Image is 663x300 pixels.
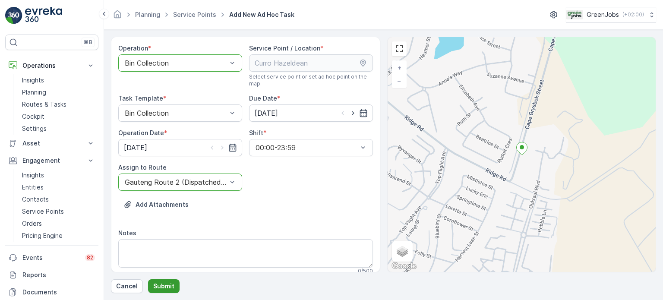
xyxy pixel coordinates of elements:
[393,61,406,74] a: Zoom In
[22,288,95,297] p: Documents
[19,193,98,205] a: Contacts
[22,61,81,70] p: Operations
[5,266,98,284] a: Reports
[19,181,98,193] a: Entities
[22,271,95,279] p: Reports
[19,111,98,123] a: Cockpit
[587,10,619,19] p: GreenJobs
[173,11,216,18] a: Service Points
[136,200,189,209] p: Add Attachments
[622,11,644,18] p: ( +02:00 )
[22,76,44,85] p: Insights
[118,198,194,212] button: Upload File
[249,104,373,122] input: dd/mm/yyyy
[249,95,277,102] label: Due Date
[5,57,98,74] button: Operations
[19,86,98,98] a: Planning
[5,7,22,24] img: logo
[153,282,174,291] p: Submit
[22,207,64,216] p: Service Points
[116,282,138,291] p: Cancel
[22,100,66,109] p: Routes & Tasks
[22,139,81,148] p: Asset
[5,249,98,266] a: Events82
[87,254,93,261] p: 82
[249,44,320,52] label: Service Point / Location
[358,268,373,275] p: 0 / 500
[118,164,167,171] label: Assign to Route
[22,124,47,133] p: Settings
[22,195,49,204] p: Contacts
[5,135,98,152] button: Asset
[19,169,98,181] a: Insights
[393,242,412,261] a: Layers
[22,253,80,262] p: Events
[113,13,122,20] a: Homepage
[249,54,373,72] input: Curro Hazeldean
[22,219,42,228] p: Orders
[393,74,406,87] a: Zoom Out
[22,231,63,240] p: Pricing Engine
[566,7,656,22] button: GreenJobs(+02:00)
[22,112,44,121] p: Cockpit
[118,229,136,237] label: Notes
[19,218,98,230] a: Orders
[393,42,406,55] a: View Fullscreen
[390,261,418,272] a: Open this area in Google Maps (opens a new window)
[22,183,44,192] p: Entities
[22,156,81,165] p: Engagement
[5,152,98,169] button: Engagement
[19,205,98,218] a: Service Points
[22,88,46,97] p: Planning
[118,95,163,102] label: Task Template
[19,230,98,242] a: Pricing Engine
[249,73,373,87] span: Select service point or set ad hoc point on the map.
[397,77,401,84] span: −
[118,129,164,136] label: Operation Date
[398,64,401,71] span: +
[19,123,98,135] a: Settings
[19,98,98,111] a: Routes & Tasks
[25,7,62,24] img: logo_light-DOdMpM7g.png
[118,139,242,156] input: dd/mm/yyyy
[148,279,180,293] button: Submit
[84,39,92,46] p: ⌘B
[390,261,418,272] img: Google
[249,129,263,136] label: Shift
[22,171,44,180] p: Insights
[566,10,583,19] img: Green_Jobs_Logo.png
[227,10,296,19] span: Add New Ad Hoc Task
[111,279,143,293] button: Cancel
[135,11,160,18] a: Planning
[19,74,98,86] a: Insights
[118,44,148,52] label: Operation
